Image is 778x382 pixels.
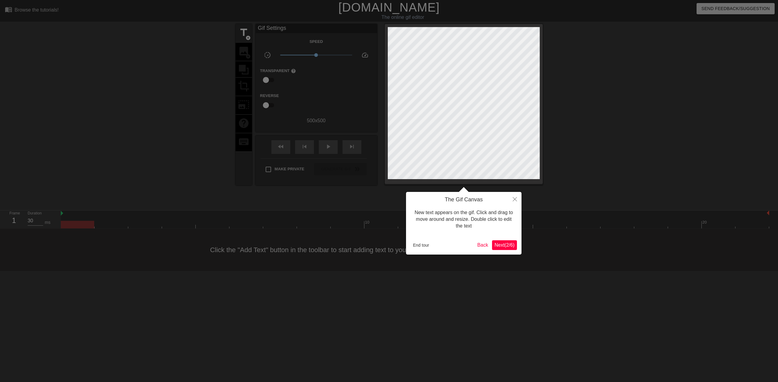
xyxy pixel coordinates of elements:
button: Close [508,192,522,206]
div: New text appears on the gif. Click and drag to move around and resize. Double click to edit the text [411,203,517,236]
button: End tour [411,241,432,250]
button: Next [492,240,517,250]
h4: The Gif Canvas [411,196,517,203]
span: Next ( 2 / 6 ) [494,242,515,248]
button: Back [475,240,491,250]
